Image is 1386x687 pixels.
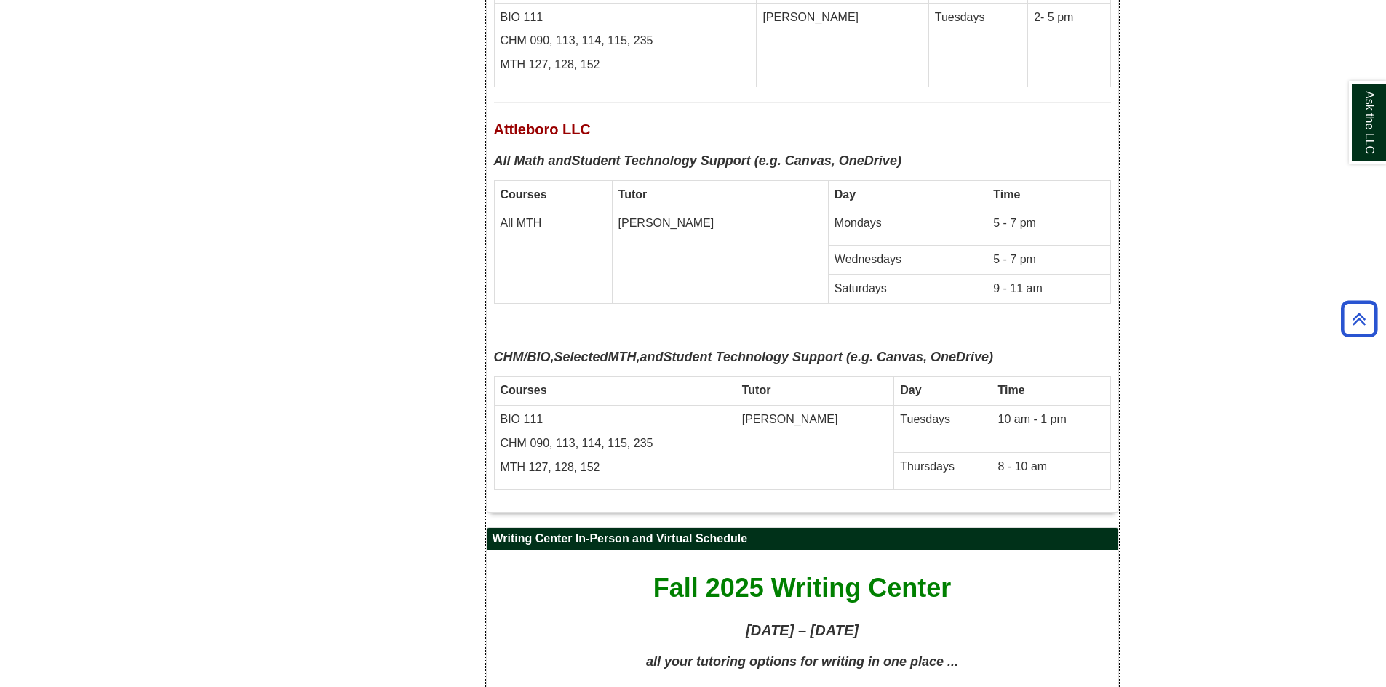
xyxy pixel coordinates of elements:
td: 9 - 11 am [987,275,1110,304]
p: MTH 127, 128, 152 [501,57,751,73]
strong: Tutor [618,188,648,201]
b: CHM/BIO, [494,350,554,364]
td: Wednesdays [828,246,987,275]
strong: Student Technology Support (e.g. Canvas, OneDrive) [572,153,901,168]
strong: Selecte [554,350,600,364]
span: Attleboro LLC [494,121,591,137]
td: 5 - 7 pm [987,246,1110,275]
span: all your tutoring options for writing in one place ... [646,654,958,669]
h2: Writing Center In-Person and Virtual Schedule [487,528,1118,550]
strong: Student Technology Support (e.g. Canvas, OneDrive) [664,350,993,364]
strong: Tutor [742,384,771,396]
p: CHM 090, 113, 114, 115, 235 [501,33,751,49]
p: 2- 5 pm [1034,9,1104,26]
b: and [640,350,664,364]
b: MTH, [608,350,640,364]
td: [PERSON_NAME] [612,209,828,304]
p: Tuesdays [900,411,985,428]
strong: Time [998,384,1025,396]
td: Saturdays [828,275,987,304]
p: Tuesdays [935,9,1021,26]
td: [PERSON_NAME] [757,3,928,87]
strong: d [600,350,608,364]
p: Mondays [835,215,981,232]
p: BIO 111 [501,9,751,26]
p: 10 am - 1 pm [998,411,1104,428]
span: Fall 2025 Writing Center [653,573,951,603]
td: [PERSON_NAME] [736,406,894,490]
p: CHM 090, 113, 114, 115, 235 [501,435,730,452]
strong: Day [835,188,856,201]
p: MTH 127, 128, 152 [501,459,730,476]
td: Thursdays [894,452,992,489]
strong: Courses [501,188,547,201]
strong: Time [993,188,1020,201]
p: BIO 111 [501,411,730,428]
strong: [DATE] – [DATE] [746,622,859,638]
td: 8 - 10 am [992,452,1110,489]
b: All Math and [494,153,572,168]
p: 5 - 7 pm [993,215,1104,232]
a: Back to Top [1336,309,1382,329]
strong: Courses [501,384,547,396]
strong: Day [900,384,921,396]
p: All MTH [501,215,606,232]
